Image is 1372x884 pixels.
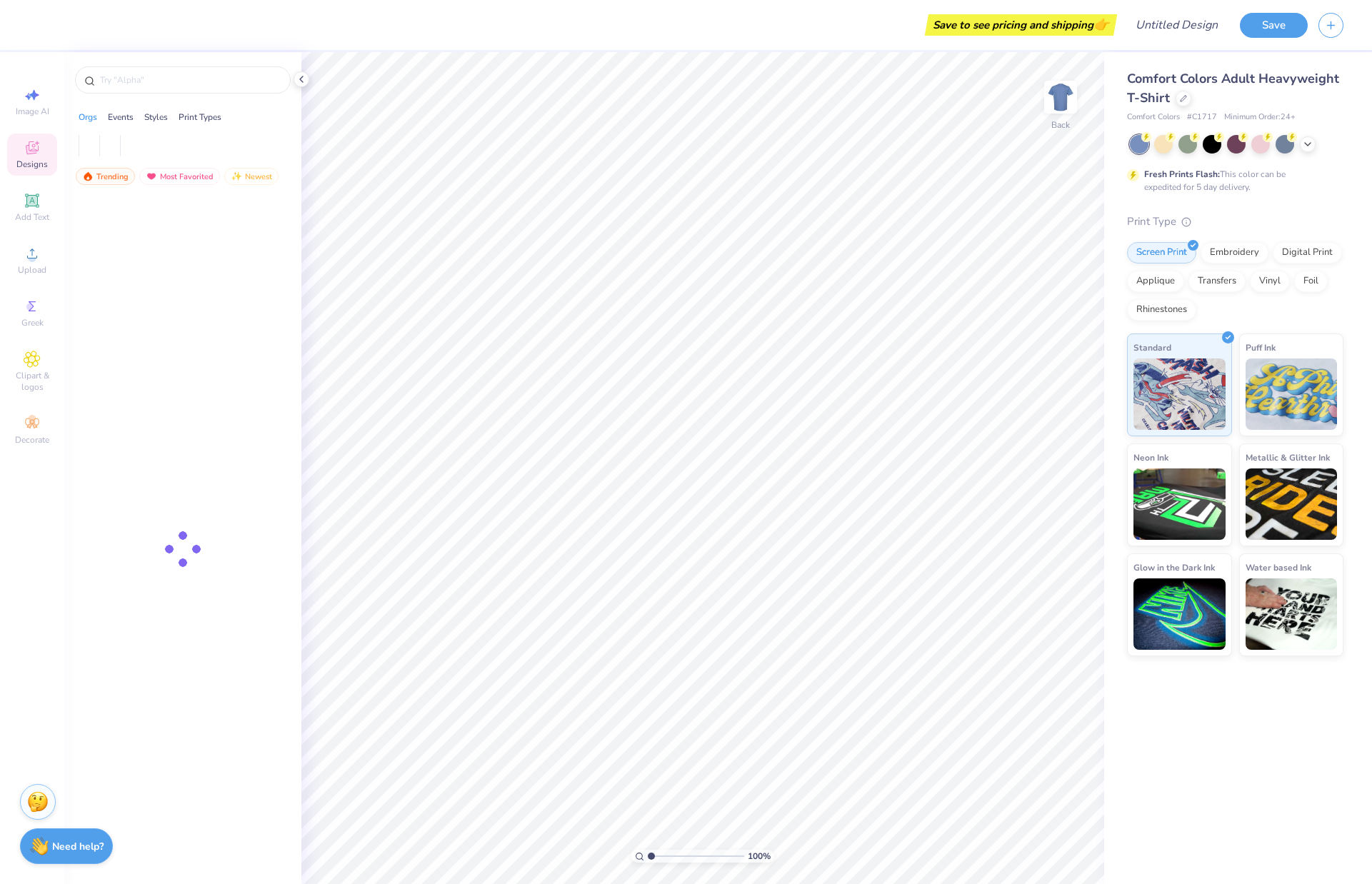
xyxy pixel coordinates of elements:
[1127,271,1184,292] div: Applique
[1246,560,1311,575] span: Water based Ink
[1246,450,1330,465] span: Metallic & Glitter Ink
[15,434,49,446] span: Decorate
[1246,468,1338,540] img: Metallic & Glitter Ink
[231,171,242,181] img: Newest.gif
[1144,169,1220,180] strong: Fresh Prints Flash:
[144,111,168,124] div: Styles
[1127,242,1196,263] div: Screen Print
[15,211,49,223] span: Add Text
[1188,271,1246,292] div: Transfers
[76,168,135,185] div: Trending
[1246,578,1338,650] img: Water based Ink
[1046,83,1075,111] img: Back
[21,317,44,328] span: Greek
[82,171,94,181] img: trending.gif
[16,159,48,170] span: Designs
[18,264,46,276] span: Upload
[1246,340,1276,355] span: Puff Ink
[1246,358,1338,430] img: Puff Ink
[52,840,104,853] strong: Need help?
[1127,70,1339,106] span: Comfort Colors Adult Heavyweight T-Shirt
[1133,340,1171,355] span: Standard
[99,73,281,87] input: Try "Alpha"
[1240,13,1308,38] button: Save
[108,111,134,124] div: Events
[1051,119,1070,131] div: Back
[1250,271,1290,292] div: Vinyl
[1124,11,1229,39] input: Untitled Design
[179,111,221,124] div: Print Types
[1224,111,1296,124] span: Minimum Order: 24 +
[1294,271,1328,292] div: Foil
[1133,450,1168,465] span: Neon Ink
[1133,358,1226,430] img: Standard
[1144,168,1320,194] div: This color can be expedited for 5 day delivery.
[1201,242,1268,263] div: Embroidery
[146,171,157,181] img: most_fav.gif
[79,111,97,124] div: Orgs
[1127,111,1180,124] span: Comfort Colors
[1127,299,1196,321] div: Rhinestones
[224,168,279,185] div: Newest
[1273,242,1342,263] div: Digital Print
[139,168,220,185] div: Most Favorited
[1133,560,1215,575] span: Glow in the Dark Ink
[1133,468,1226,540] img: Neon Ink
[1187,111,1217,124] span: # C1717
[1127,214,1343,230] div: Print Type
[748,850,771,863] span: 100 %
[7,370,57,393] span: Clipart & logos
[1093,16,1109,33] span: 👉
[1133,578,1226,650] img: Glow in the Dark Ink
[16,106,49,117] span: Image AI
[928,14,1113,36] div: Save to see pricing and shipping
